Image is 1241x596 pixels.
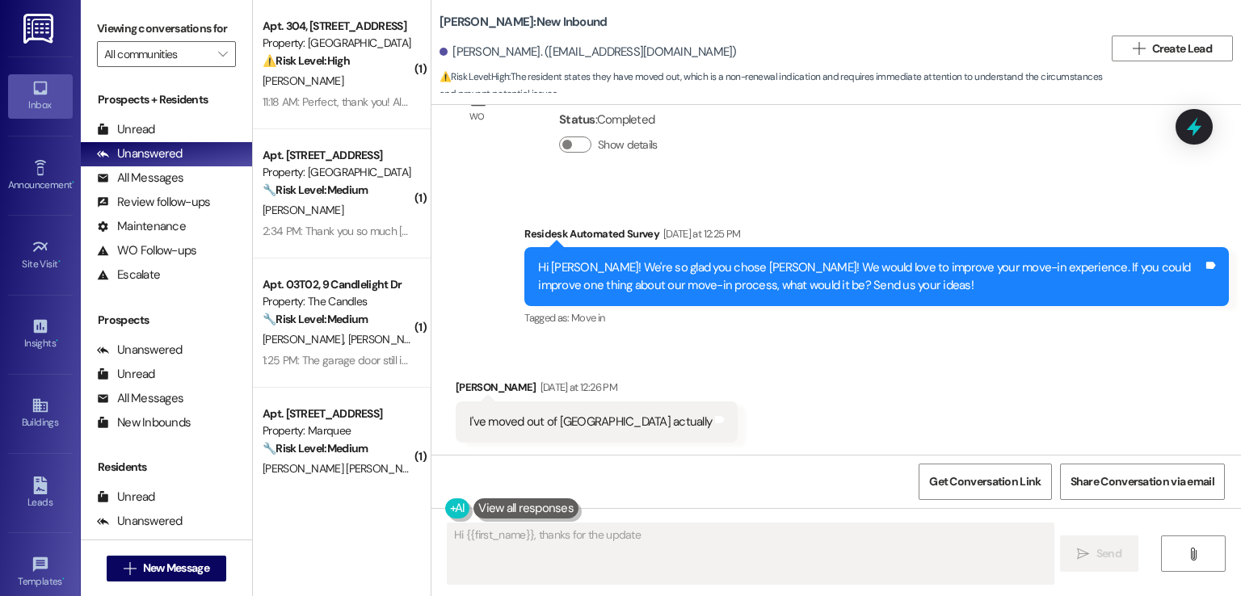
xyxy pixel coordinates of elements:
div: Unread [97,489,155,506]
div: Tagged as: [524,306,1229,329]
b: [PERSON_NAME]: New Inbound [440,14,607,31]
div: WO [469,108,485,125]
div: Unanswered [97,513,183,530]
div: Prospects + Residents [81,91,252,108]
div: Apt. [STREET_ADDRESS] [263,147,412,164]
a: Templates • [8,551,73,594]
div: [DATE] at 12:26 PM [536,379,617,396]
div: Property: [GEOGRAPHIC_DATA] [263,164,412,181]
div: I've moved out of [GEOGRAPHIC_DATA] actually [469,413,712,430]
div: All Messages [97,170,183,187]
i:  [218,48,227,61]
label: Viewing conversations for [97,16,236,41]
div: All Messages [97,537,183,554]
div: Unread [97,366,155,383]
strong: ⚠️ Risk Level: High [263,53,350,68]
div: Residesk Automated Survey [524,225,1229,248]
b: Status [559,111,595,128]
a: Buildings [8,392,73,435]
strong: ⚠️ Risk Level: High [440,70,509,83]
span: [PERSON_NAME] [263,203,343,217]
span: [PERSON_NAME] [263,73,343,88]
button: Get Conversation Link [919,464,1051,500]
div: Escalate [97,267,160,283]
i:  [1133,42,1145,55]
div: Review follow-ups [97,194,210,211]
div: Prospects [81,312,252,329]
button: Send [1060,535,1138,572]
strong: 🔧 Risk Level: Medium [263,441,368,455]
div: Maintenance [97,218,186,235]
div: Unread [97,121,155,138]
strong: 🔧 Risk Level: Medium [263,183,368,197]
span: Create Lead [1152,40,1212,57]
div: Unanswered [97,342,183,359]
div: Property: The Candles [263,293,412,310]
a: Insights • [8,313,73,356]
div: [PERSON_NAME] [456,379,738,401]
div: New Inbounds [97,414,191,431]
div: Property: Marquee [263,422,412,439]
a: Site Visit • [8,233,73,277]
button: Create Lead [1112,36,1233,61]
button: New Message [107,556,226,581]
div: Residents [81,459,252,476]
div: All Messages [97,390,183,407]
span: New Message [143,560,209,577]
i:  [1187,548,1199,560]
span: Get Conversation Link [929,473,1041,490]
div: : Completed [559,107,664,132]
textarea: Hi {{first_name}}, thanks [448,523,1053,584]
i:  [124,562,136,575]
span: • [56,335,58,346]
button: Share Conversation via email [1060,464,1225,500]
div: [PERSON_NAME]. ([EMAIL_ADDRESS][DOMAIN_NAME]) [440,44,737,61]
div: Apt. 304, [STREET_ADDRESS] [263,18,412,35]
span: [PERSON_NAME] [348,332,429,346]
span: : The resident states they have moved out, which is a non-renewal indication and requires immedia... [440,69,1104,103]
div: WO Follow-ups [97,242,196,259]
i:  [1077,548,1089,560]
div: 2:34 PM: Thank you so much [PERSON_NAME] [263,224,480,238]
input: All communities [104,41,210,67]
span: • [58,256,61,267]
a: Inbox [8,74,73,118]
div: Apt. [STREET_ADDRESS] [263,405,412,422]
div: 1:25 PM: The garage door still isn't fixed. [263,353,444,367]
div: Unanswered [97,145,183,162]
span: Move in [571,311,604,325]
span: • [72,177,74,188]
img: ResiDesk Logo [23,14,57,44]
div: Hi [PERSON_NAME]! We're so glad you chose [PERSON_NAME]! We would love to improve your move-in ex... [538,259,1203,294]
strong: 🔧 Risk Level: Medium [263,312,368,326]
label: Show details [598,136,658,153]
span: Send [1096,545,1121,562]
div: Property: [GEOGRAPHIC_DATA] [263,35,412,52]
a: Leads [8,472,73,515]
span: • [62,573,65,585]
span: [PERSON_NAME] [263,332,348,346]
span: [PERSON_NAME] [PERSON_NAME] [263,461,427,476]
div: [DATE] at 12:25 PM [659,225,740,242]
div: Apt. 03T02, 9 Candlelight Dr [263,276,412,293]
span: Share Conversation via email [1071,473,1214,490]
